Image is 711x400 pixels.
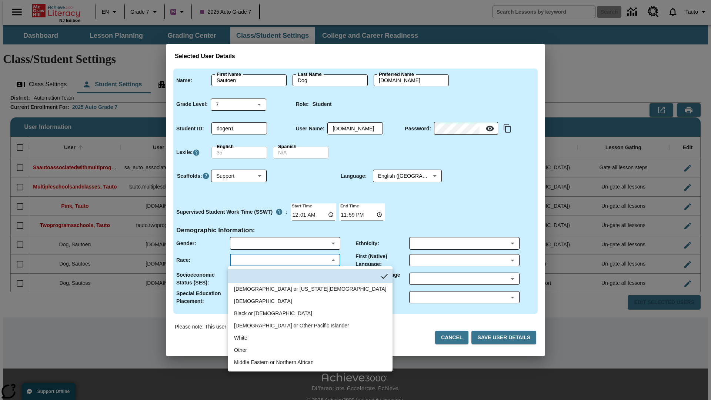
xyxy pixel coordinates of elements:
li: American Indian or Alaska Native [228,283,393,295]
li: Other [228,344,393,356]
div: American Indian or Alaska Native [234,285,387,293]
li: No Item Selected [228,269,393,283]
li: Asian [228,295,393,307]
div: Native Hawaiian or Other Pacific Islander [234,322,349,330]
li: Black or African American [228,307,393,320]
div: White [234,334,247,342]
li: White [228,332,393,344]
li: Native Hawaiian or Other Pacific Islander [228,320,393,332]
div: Other [234,346,247,354]
div: Black or African American [234,310,312,317]
div: Asian [234,297,292,305]
li: Middle Eastern or Northern African [228,356,393,369]
div: Middle Eastern or Northern African [234,359,314,366]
